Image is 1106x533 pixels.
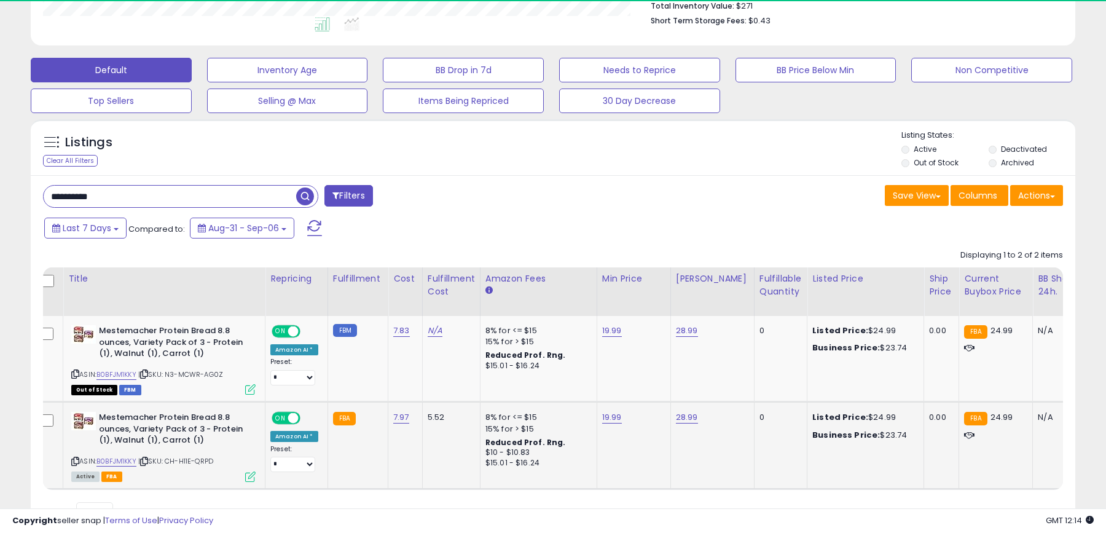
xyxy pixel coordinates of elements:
[101,472,122,482] span: FBA
[128,223,185,235] span: Compared to:
[735,58,896,82] button: BB Price Below Min
[270,431,318,442] div: Amazon AI *
[71,325,96,344] img: 51wlP2sc-nL._SL40_.jpg
[43,155,98,167] div: Clear All Filters
[759,412,798,423] div: 0
[990,411,1013,423] span: 24.99
[485,458,587,468] div: $15.01 - $16.24
[119,385,141,395] span: FBM
[960,250,1063,261] div: Displaying 1 to 2 of 2 items
[99,412,248,449] b: Mestemacher Protein Bread 8.8 ounces, Variety Pack of 3 - Protein (1), Walnut (1), Carrot (1)
[52,506,141,518] span: Show: entries
[99,325,248,363] b: Mestemacher Protein Bread 8.8 ounces, Variety Pack of 3 - Protein (1), Walnut (1), Carrot (1)
[990,325,1013,336] span: 24.99
[270,272,323,285] div: Repricing
[299,413,318,424] span: OFF
[812,325,868,336] b: Listed Price:
[914,144,936,154] label: Active
[602,325,622,337] a: 19.99
[812,342,880,353] b: Business Price:
[759,272,802,298] div: Fulfillable Quantity
[485,412,587,423] div: 8% for <= $15
[273,413,288,424] span: ON
[270,358,318,385] div: Preset:
[759,325,798,336] div: 0
[270,344,318,355] div: Amazon AI *
[71,325,256,393] div: ASIN:
[71,472,100,482] span: All listings currently available for purchase on Amazon
[812,412,914,423] div: $24.99
[208,222,279,234] span: Aug-31 - Sep-06
[964,272,1027,298] div: Current Buybox Price
[812,342,914,353] div: $23.74
[602,411,622,424] a: 19.99
[812,430,914,441] div: $23.74
[207,89,368,113] button: Selling @ Max
[96,369,136,380] a: B0BFJM1KKY
[676,272,749,285] div: [PERSON_NAME]
[71,385,117,395] span: All listings that are currently out of stock and unavailable for purchase on Amazon
[485,285,493,296] small: Amazon Fees.
[559,89,720,113] button: 30 Day Decrease
[911,58,1072,82] button: Non Competitive
[65,134,112,151] h5: Listings
[428,412,471,423] div: 5.52
[105,515,157,526] a: Terms of Use
[1038,325,1078,336] div: N/A
[273,326,288,337] span: ON
[885,185,949,206] button: Save View
[964,325,987,339] small: FBA
[812,411,868,423] b: Listed Price:
[12,515,213,527] div: seller snap | |
[207,58,368,82] button: Inventory Age
[138,456,213,466] span: | SKU: CH-H11E-QRPD
[383,89,544,113] button: Items Being Repriced
[1001,144,1047,154] label: Deactivated
[68,272,260,285] div: Title
[812,325,914,336] div: $24.99
[748,15,771,26] span: $0.43
[138,369,223,379] span: | SKU: N3-MCWR-AG0Z
[485,350,566,360] b: Reduced Prof. Rng.
[559,58,720,82] button: Needs to Reprice
[812,272,919,285] div: Listed Price
[914,157,959,168] label: Out of Stock
[31,58,192,82] button: Default
[190,218,294,239] button: Aug-31 - Sep-06
[12,515,57,526] strong: Copyright
[393,411,409,424] a: 7.97
[428,272,475,298] div: Fulfillment Cost
[270,445,318,473] div: Preset:
[485,361,587,371] div: $15.01 - $16.24
[951,185,1008,206] button: Columns
[71,412,96,430] img: 51wlP2sc-nL._SL40_.jpg
[901,130,1075,141] p: Listing States:
[383,58,544,82] button: BB Drop in 7d
[71,412,256,480] div: ASIN:
[63,222,111,234] span: Last 7 Days
[1001,157,1034,168] label: Archived
[324,185,372,207] button: Filters
[651,15,747,26] b: Short Term Storage Fees:
[812,429,880,441] b: Business Price:
[1038,272,1083,298] div: BB Share 24h.
[651,1,734,11] b: Total Inventory Value:
[676,325,698,337] a: 28.99
[929,325,949,336] div: 0.00
[428,325,442,337] a: N/A
[485,437,566,448] b: Reduced Prof. Rng.
[393,272,417,285] div: Cost
[1038,412,1078,423] div: N/A
[44,218,127,239] button: Last 7 Days
[485,272,592,285] div: Amazon Fees
[602,272,665,285] div: Min Price
[31,89,192,113] button: Top Sellers
[299,326,318,337] span: OFF
[964,412,987,425] small: FBA
[1046,515,1094,526] span: 2025-09-15 12:14 GMT
[485,424,587,435] div: 15% for > $15
[393,325,410,337] a: 7.83
[929,272,954,298] div: Ship Price
[96,456,136,467] a: B0BFJM1KKY
[676,411,698,424] a: 28.99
